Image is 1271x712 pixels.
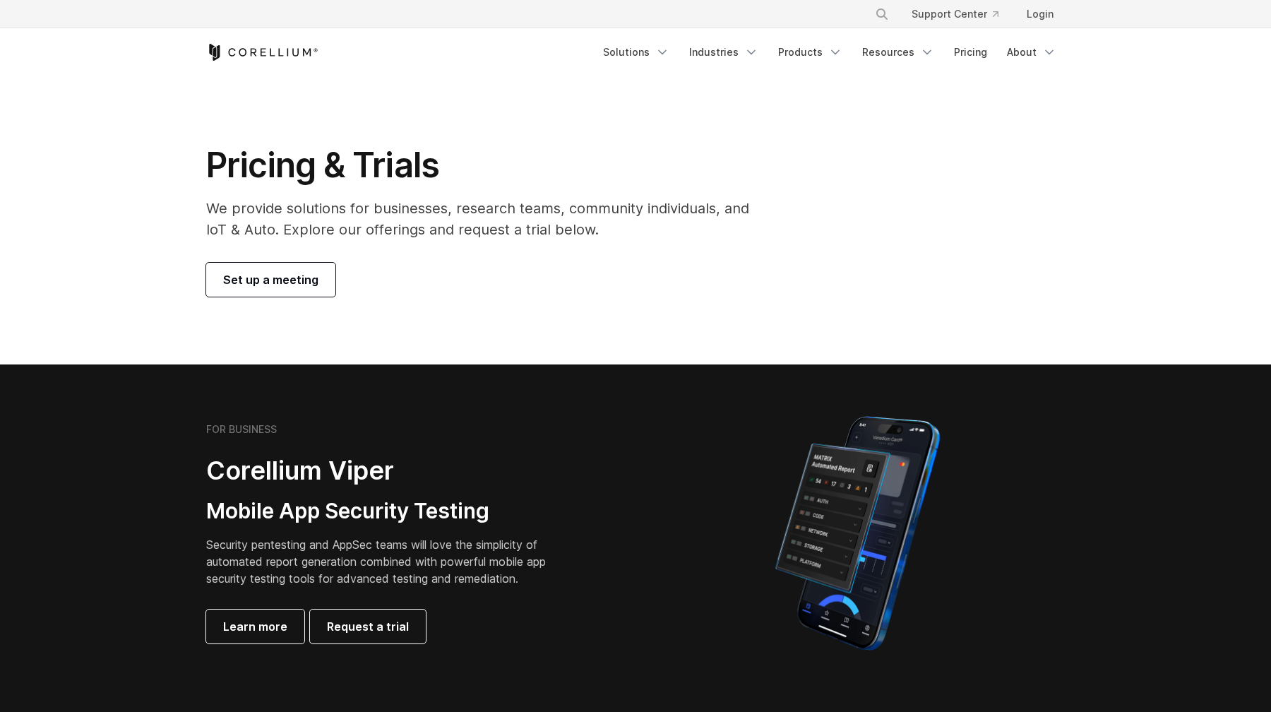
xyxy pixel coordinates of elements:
[854,40,943,65] a: Resources
[751,410,964,657] img: Corellium MATRIX automated report on iPhone showing app vulnerability test results across securit...
[869,1,895,27] button: Search
[327,618,409,635] span: Request a trial
[206,610,304,643] a: Learn more
[858,1,1065,27] div: Navigation Menu
[206,198,769,240] p: We provide solutions for businesses, research teams, community individuals, and IoT & Auto. Explo...
[223,271,318,288] span: Set up a meeting
[206,536,568,587] p: Security pentesting and AppSec teams will love the simplicity of automated report generation comb...
[1015,1,1065,27] a: Login
[206,498,568,525] h3: Mobile App Security Testing
[595,40,1065,65] div: Navigation Menu
[206,455,568,487] h2: Corellium Viper
[900,1,1010,27] a: Support Center
[998,40,1065,65] a: About
[206,44,318,61] a: Corellium Home
[310,610,426,643] a: Request a trial
[681,40,767,65] a: Industries
[595,40,678,65] a: Solutions
[770,40,851,65] a: Products
[945,40,996,65] a: Pricing
[206,263,335,297] a: Set up a meeting
[206,144,769,186] h1: Pricing & Trials
[223,618,287,635] span: Learn more
[206,423,277,436] h6: FOR BUSINESS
